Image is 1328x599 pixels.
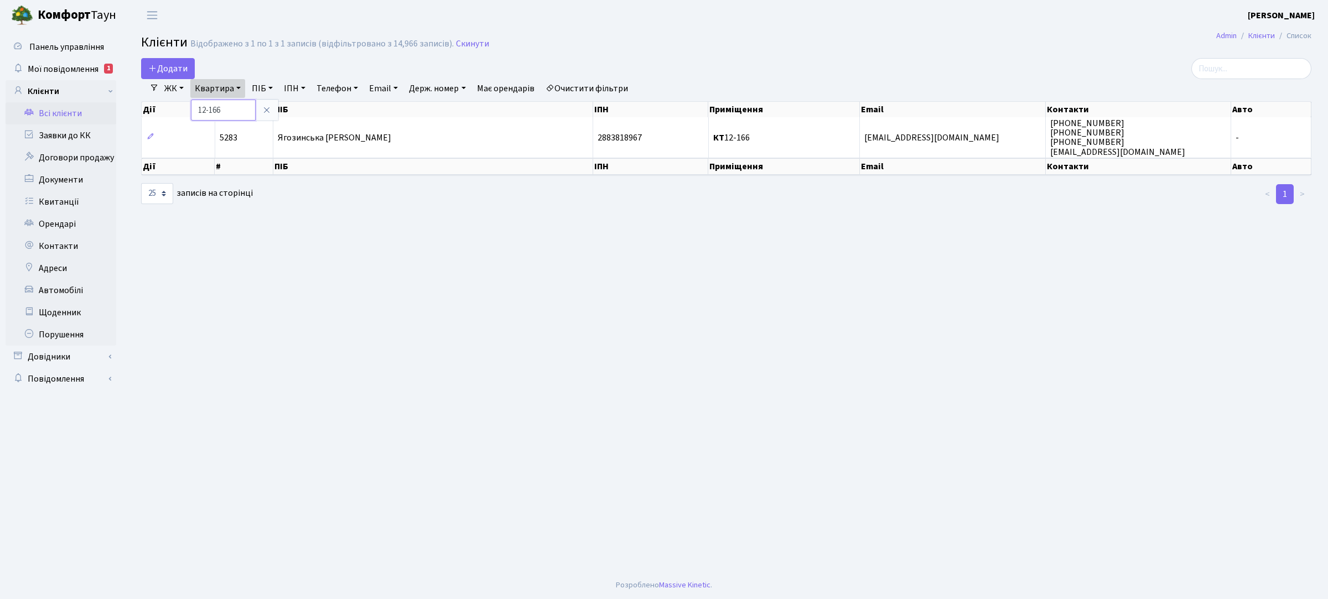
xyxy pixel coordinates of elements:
[160,79,188,98] a: ЖК
[456,39,489,49] a: Скинути
[273,158,593,175] th: ПІБ
[141,58,195,79] a: Додати
[6,346,116,368] a: Довідники
[6,124,116,147] a: Заявки до КК
[190,39,454,49] div: Відображено з 1 по 1 з 1 записів (відфільтровано з 14,966 записів).
[1046,102,1232,117] th: Контакти
[473,79,539,98] a: Має орендарів
[6,257,116,279] a: Адреси
[6,80,116,102] a: Клієнти
[312,79,362,98] a: Телефон
[247,79,277,98] a: ПІБ
[860,102,1046,117] th: Email
[713,132,724,144] b: КТ
[141,33,188,52] span: Клієнти
[593,102,709,117] th: ІПН
[190,79,245,98] a: Квартира
[860,158,1046,175] th: Email
[6,102,116,124] a: Всі клієнти
[38,6,91,24] b: Комфорт
[278,132,391,144] span: Ягозинська [PERSON_NAME]
[1200,24,1328,48] nav: breadcrumb
[1216,30,1237,41] a: Admin
[6,301,116,324] a: Щоденник
[708,158,860,175] th: Приміщення
[713,132,750,144] span: 12-166
[365,79,402,98] a: Email
[864,132,999,144] span: [EMAIL_ADDRESS][DOMAIN_NAME]
[6,169,116,191] a: Документи
[541,79,632,98] a: Очистити фільтри
[1231,158,1311,175] th: Авто
[1276,184,1294,204] a: 1
[1275,30,1311,42] li: Список
[29,41,104,53] span: Панель управління
[141,183,173,204] select: записів на сторінці
[1231,102,1311,117] th: Авто
[708,102,860,117] th: Приміщення
[215,158,273,175] th: #
[659,579,710,591] a: Massive Kinetic
[142,158,215,175] th: Дії
[6,147,116,169] a: Договори продажу
[142,102,215,117] th: Дії
[598,132,642,144] span: 2883818967
[6,213,116,235] a: Орендарі
[593,158,709,175] th: ІПН
[28,63,98,75] span: Мої повідомлення
[6,324,116,346] a: Порушення
[220,132,237,144] span: 5283
[38,6,116,25] span: Таун
[148,62,188,75] span: Додати
[1191,58,1311,79] input: Пошук...
[138,6,166,24] button: Переключити навігацію
[616,579,712,591] div: Розроблено .
[6,191,116,213] a: Квитанції
[141,183,253,204] label: записів на сторінці
[279,79,310,98] a: ІПН
[404,79,470,98] a: Держ. номер
[1050,117,1185,158] span: [PHONE_NUMBER] [PHONE_NUMBER] [PHONE_NUMBER] [EMAIL_ADDRESS][DOMAIN_NAME]
[273,102,593,117] th: ПІБ
[6,58,116,80] a: Мої повідомлення1
[6,368,116,390] a: Повідомлення
[6,235,116,257] a: Контакти
[6,279,116,301] a: Автомобілі
[1046,158,1232,175] th: Контакти
[1236,132,1239,144] span: -
[104,64,113,74] div: 1
[1248,9,1315,22] a: [PERSON_NAME]
[6,36,116,58] a: Панель управління
[1248,30,1275,41] a: Клієнти
[11,4,33,27] img: logo.png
